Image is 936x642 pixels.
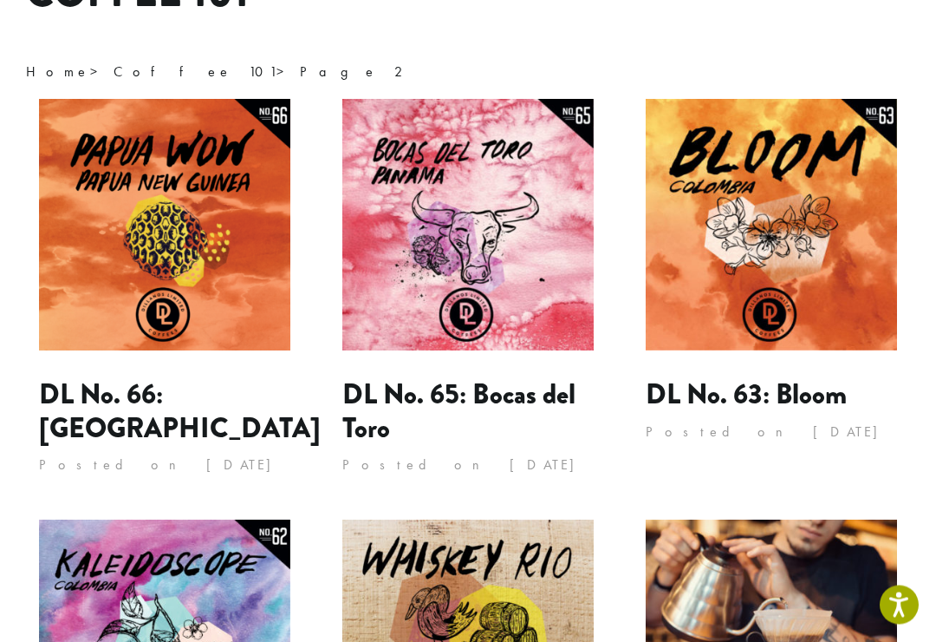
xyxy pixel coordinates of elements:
span: Page 2 [300,63,409,82]
p: Posted on [DATE] [646,420,897,446]
span: > > [26,63,409,82]
a: DL No. 63: Bloom [646,375,847,416]
img: DL No. 66: Papua Wow [39,100,290,351]
img: DL No. 63: Bloom [646,100,897,351]
a: Home [26,63,90,82]
a: Coffee 101 [114,63,276,82]
img: DL No. 65: Bocas del Toro [342,100,594,351]
a: DL No. 65: Bocas del Toro [342,375,575,449]
a: DL No. 66: [GEOGRAPHIC_DATA] [39,375,321,449]
p: Posted on [DATE] [342,453,594,479]
p: Posted on [DATE] [39,453,290,479]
